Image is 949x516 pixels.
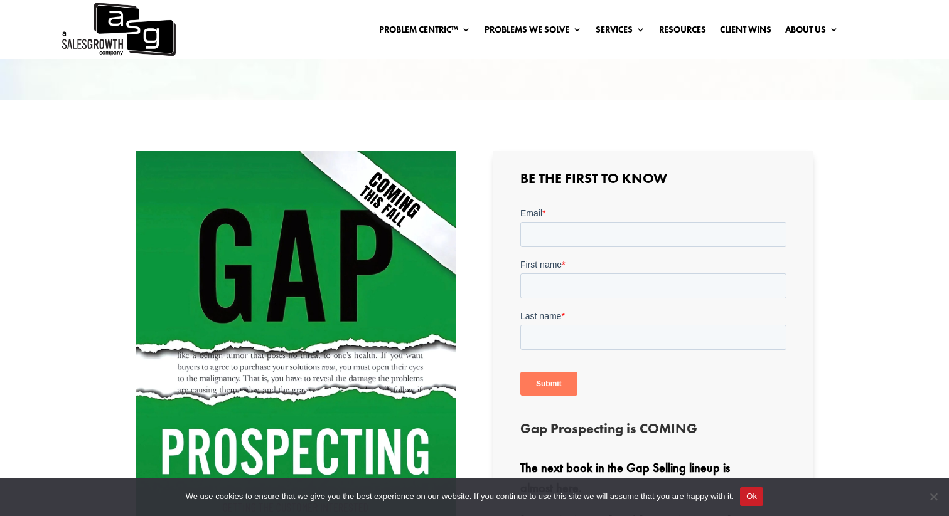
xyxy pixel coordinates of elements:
[927,490,940,503] span: No
[186,490,734,503] span: We use cookies to ensure that we give you the best experience on our website. If you continue to ...
[520,460,730,496] strong: The next book in the Gap Selling lineup is almost here.
[485,25,582,39] a: Problems We Solve
[379,25,471,39] a: Problem Centric™
[520,422,709,442] h3: Gap Prospecting is COMING
[520,207,786,406] iframe: Form 0
[659,25,706,39] a: Resources
[720,25,771,39] a: Client Wins
[740,487,763,506] button: Ok
[596,25,645,39] a: Services
[520,172,786,192] h3: Be the First to Know
[785,25,839,39] a: About Us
